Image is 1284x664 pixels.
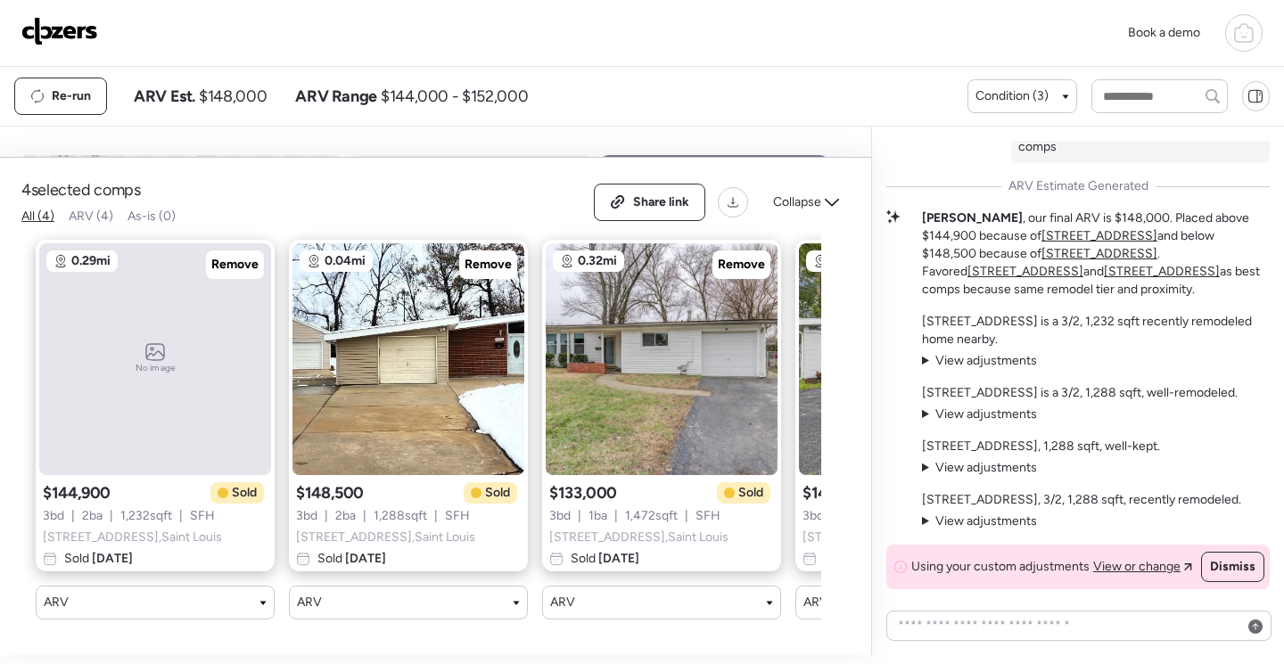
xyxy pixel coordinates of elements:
[465,256,512,274] span: Remove
[718,256,765,274] span: Remove
[911,558,1090,576] span: Using your custom adjustments
[975,87,1049,105] span: Condition (3)
[82,507,103,525] span: 2 ba
[1210,558,1255,576] span: Dismiss
[922,438,1160,455] p: [STREET_ADDRESS], 1,288 sqft, well-kept.
[485,484,510,502] span: Sold
[935,406,1037,422] span: View adjustments
[71,507,75,525] span: |
[922,384,1238,402] p: [STREET_ADDRESS] is a 3/2, 1,288 sqft, well-remodeled.
[296,507,317,525] span: 3 bd
[43,482,111,504] span: $144,900
[363,507,366,525] span: |
[571,550,639,568] span: Sold
[317,550,386,568] span: Sold
[21,209,54,224] span: All (4)
[614,507,618,525] span: |
[549,507,571,525] span: 3 bd
[922,491,1241,509] p: [STREET_ADDRESS], 3/2, 1,288 sqft, recently remodeled.
[922,352,1037,370] summary: View adjustments
[802,507,824,525] span: 3 bd
[1008,177,1148,195] span: ARV Estimate Generated
[922,406,1037,423] summary: View adjustments
[588,507,607,525] span: 1 ba
[967,264,1083,279] a: [STREET_ADDRESS]
[1128,25,1200,40] span: Book a demo
[211,256,259,274] span: Remove
[1104,264,1220,279] a: [STREET_ADDRESS]
[695,507,720,525] span: SFH
[738,484,763,502] span: Sold
[199,86,267,107] span: $148,000
[549,529,728,546] span: [STREET_ADDRESS] , Saint Louis
[578,507,581,525] span: |
[445,507,470,525] span: SFH
[297,594,322,611] span: ARV
[935,460,1037,475] span: View adjustments
[578,252,617,270] span: 0.32mi
[935,353,1037,368] span: View adjustments
[43,529,222,546] span: [STREET_ADDRESS] , Saint Louis
[922,459,1037,477] summary: View adjustments
[69,209,113,224] span: ARV (4)
[922,512,1037,530] summary: View adjustments
[596,551,639,566] span: [DATE]
[922,209,1270,299] p: , our final ARV is $148,000. Placed above $144,900 because of and below $148,500 because of . Fav...
[296,529,475,546] span: [STREET_ADDRESS] , Saint Louis
[89,551,133,566] span: [DATE]
[179,507,183,525] span: |
[325,252,366,270] span: 0.04mi
[71,252,111,270] span: 0.29mi
[325,507,328,525] span: |
[922,313,1270,348] p: [STREET_ADDRESS] is a 3/2, 1,232 sqft recently remodeled home nearby.
[43,507,64,525] span: 3 bd
[190,507,215,525] span: SFH
[120,507,172,525] span: 1,232 sqft
[633,193,689,211] span: Share link
[803,594,828,611] span: ARV
[295,86,377,107] span: ARV Range
[52,87,91,105] span: Re-run
[296,482,364,504] span: $148,500
[1041,246,1157,261] a: [STREET_ADDRESS]
[550,594,575,611] span: ARV
[802,529,982,546] span: [STREET_ADDRESS] , Saint Louis
[434,507,438,525] span: |
[335,507,356,525] span: 2 ba
[64,550,133,568] span: Sold
[935,513,1037,529] span: View adjustments
[232,484,257,502] span: Sold
[21,179,141,201] span: 4 selected comps
[922,210,1023,225] strong: [PERSON_NAME]
[773,193,821,211] span: Collapse
[1093,558,1181,576] span: View or change
[685,507,688,525] span: |
[110,507,113,525] span: |
[549,482,617,504] span: $133,000
[134,86,195,107] span: ARV Est.
[21,17,98,45] img: Logo
[625,507,678,525] span: 1,472 sqft
[128,209,176,224] span: As-is (0)
[136,361,175,375] span: No image
[802,482,873,504] span: $140,000
[381,86,528,107] span: $144,000 - $152,000
[1093,558,1192,576] a: View or change
[44,594,69,611] span: ARV
[342,551,386,566] span: [DATE]
[374,507,427,525] span: 1,288 sqft
[1041,228,1157,243] a: [STREET_ADDRESS]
